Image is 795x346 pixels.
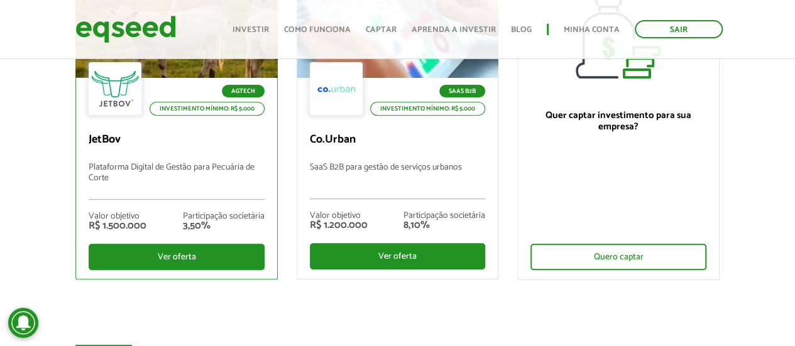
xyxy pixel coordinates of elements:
p: Co.Urban [310,133,485,147]
div: R$ 1.200.000 [310,220,368,230]
a: Blog [511,26,532,34]
div: Ver oferta [89,244,264,270]
p: Quer captar investimento para sua empresa? [530,110,706,132]
div: Valor objetivo [89,212,146,221]
div: Ver oferta [310,243,485,269]
p: Investimento mínimo: R$ 5.000 [370,102,485,116]
p: SaaS B2B para gestão de serviços urbanos [310,163,485,199]
a: Minha conta [564,26,620,34]
p: Agtech [222,85,265,97]
p: SaaS B2B [439,85,485,97]
a: Aprenda a investir [412,26,496,34]
div: Valor objetivo [310,212,368,220]
div: 3,50% [183,221,265,231]
div: Quero captar [530,244,706,270]
div: Participação societária [403,212,485,220]
div: Participação societária [183,212,265,221]
div: 8,10% [403,220,485,230]
img: EqSeed [75,13,176,46]
a: Como funciona [284,26,351,34]
a: Investir [233,26,269,34]
a: Captar [366,26,397,34]
p: Investimento mínimo: R$ 5.000 [150,102,265,116]
a: Sair [635,20,723,38]
div: R$ 1.500.000 [89,221,146,231]
p: JetBov [89,133,264,147]
p: Plataforma Digital de Gestão para Pecuária de Corte [89,163,264,200]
